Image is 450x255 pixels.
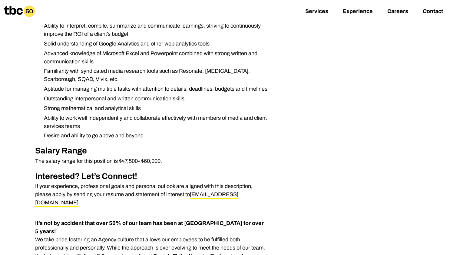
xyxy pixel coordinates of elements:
li: Strong mathematical and analytical skills [39,104,268,112]
p: If your experience, professional goals and personal outlook are aligned with this description, pl... [35,182,268,207]
a: Careers [387,8,408,15]
li: Advanced knowledge of Microsoft Excel and Powerpoint combined with strong written and communicati... [39,49,268,66]
li: Ability to work well independently and collaborate effectively with members of media and client s... [39,114,268,130]
li: Familiarity with syndicated media research tools such as Resonate, [MEDICAL_DATA], Scarborough, S... [39,67,268,83]
strong: It’s not by accident that over 50% of our team has been at [GEOGRAPHIC_DATA] for over 5 years! [35,220,264,234]
li: Aptitude for managing multiple tasks with attention to details, deadlines, budgets and timelines [39,85,268,93]
a: Contact [423,8,443,15]
li: Ability to interpret, compile, summarize and communicate learnings, striving to continuously impr... [39,22,268,38]
li: Solid understanding of Google Analytics and other web analytics tools [39,40,268,48]
li: Outstanding interpersonal and written communication skills [39,95,268,103]
a: [EMAIL_ADDRESS][DOMAIN_NAME] [35,191,238,207]
h2: Interested? Let’s Connect! [35,170,268,183]
a: Experience [343,8,373,15]
h2: Salary Range [35,145,268,157]
li: Desire and ability to go above and beyond [39,132,268,140]
p: The salary range for this position is $47,500- $60,000. [35,157,268,165]
a: Services [305,8,328,15]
